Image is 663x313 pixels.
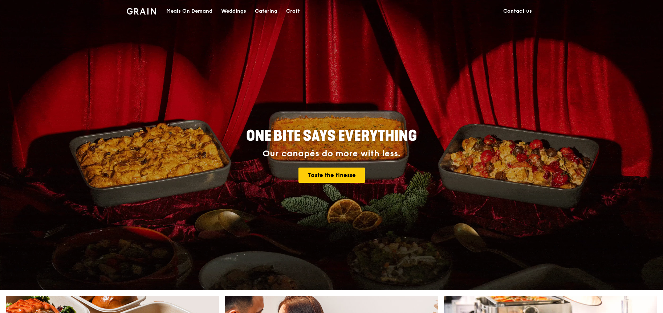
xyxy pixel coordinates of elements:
a: Contact us [499,0,536,22]
div: Craft [286,0,300,22]
div: Meals On Demand [166,0,212,22]
a: Craft [282,0,304,22]
div: Weddings [221,0,246,22]
div: Catering [255,0,277,22]
span: ONE BITE SAYS EVERYTHING [246,127,417,145]
a: Weddings [217,0,251,22]
img: Grain [127,8,156,15]
div: Our canapés do more with less. [201,149,462,159]
a: Taste the finesse [298,168,365,183]
a: Catering [251,0,282,22]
